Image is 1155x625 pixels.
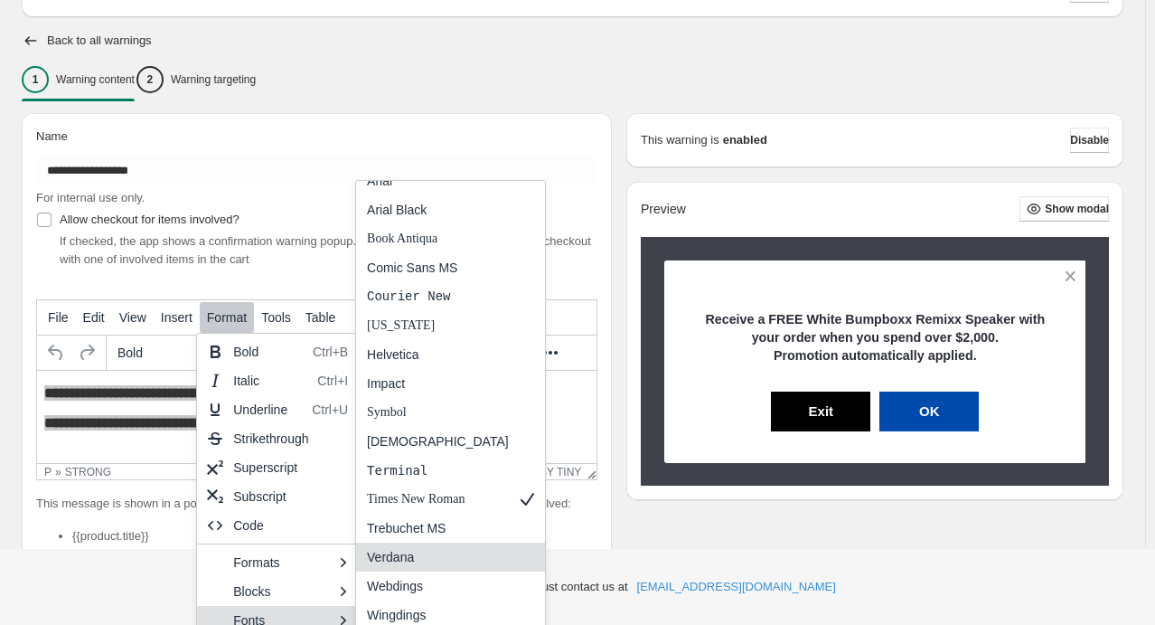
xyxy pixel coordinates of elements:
[356,311,545,340] div: Georgia
[641,131,719,149] p: This warning is
[356,253,545,282] div: Comic Sans MS
[233,552,332,573] div: Formats
[136,66,164,93] div: 2
[207,310,247,325] span: Format
[581,464,596,479] div: Resize
[197,424,355,453] div: Strikethrough
[723,131,767,149] strong: enabled
[47,33,152,48] h2: Back to all warnings
[261,310,291,325] span: Tools
[161,310,192,325] span: Insert
[1070,128,1109,153] button: Disable
[233,457,341,478] div: Superscript
[41,337,71,368] button: Undo
[44,466,52,478] div: p
[119,310,146,325] span: View
[197,548,355,577] div: Formats
[233,581,332,602] div: Blocks
[233,399,305,421] div: Underline
[367,286,509,308] div: Courier New
[367,373,509,394] div: Impact
[197,366,355,395] div: Italic
[48,310,69,325] span: File
[71,337,102,368] button: Redo
[83,310,105,325] span: Edit
[367,575,509,597] div: Webdings
[367,488,509,510] div: Times New Roman
[55,466,61,478] div: »
[22,61,135,99] button: 1Warning content
[22,66,49,93] div: 1
[879,392,979,431] button: OK
[637,578,836,596] a: [EMAIL_ADDRESS][DOMAIN_NAME]
[1070,133,1109,147] span: Disable
[641,202,686,217] h2: Preview
[367,344,509,365] div: Helvetica
[356,340,545,369] div: Helvetica
[367,459,509,481] div: Terminal
[705,312,1045,345] strong: Receive a FREE White Bumpboxx Remixx Speaker with your order when you spend over $2,000.
[60,213,239,226] span: Allow checkout for items involved?
[356,166,545,195] div: Arial
[367,228,509,250] div: Book Antiqua
[197,577,355,606] div: Blocks
[233,370,310,392] div: Italic
[110,337,228,368] button: Formats
[1045,202,1109,216] span: Show modal
[197,511,355,540] div: Code
[367,257,509,279] div: Comic Sans MS
[233,515,348,536] div: Code
[356,282,545,311] div: Courier New
[36,495,597,513] p: This message is shown in a popup when a customer is trying to purchase one of the products involved:
[356,485,545,514] div: Times New Roman
[367,546,509,568] div: Verdana
[356,369,545,398] div: Impact
[356,572,545,601] div: Webdings
[367,517,509,539] div: Trebuchet MS
[367,431,509,452] div: [DEMOGRAPHIC_DATA]
[65,466,111,478] div: strong
[312,399,348,421] div: Ctrl+U
[367,199,509,221] div: Arial Black
[171,72,256,87] p: Warning targeting
[197,337,355,366] div: Bold
[774,348,977,363] strong: Promotion automatically applied.
[36,191,145,204] span: For internal use only.
[72,527,597,545] li: {{product.title}}
[317,370,348,392] div: Ctrl+I
[305,310,335,325] span: Table
[367,315,509,336] div: [US_STATE]
[356,427,545,456] div: Tahoma
[36,129,68,143] span: Name
[117,346,206,360] span: Bold
[233,486,341,507] div: Subscript
[60,234,591,266] span: If checked, the app shows a confirmation warning popup. If not, it doesn't allow to proceed to ch...
[313,341,348,363] div: Ctrl+B
[37,371,596,463] iframe: Rich Text Area
[233,428,341,450] div: Strikethrough
[367,402,509,423] div: Symbol
[535,337,566,368] button: More...
[771,392,870,431] button: Exit
[136,61,256,99] button: 2Warning targeting
[356,456,545,485] div: Terminal
[1019,196,1109,222] button: Show modal
[56,72,135,87] p: Warning content
[197,482,355,511] div: Subscript
[197,395,355,424] div: Underline
[356,195,545,224] div: Arial Black
[356,224,545,253] div: Book Antiqua
[197,453,355,482] div: Superscript
[367,170,509,192] div: Arial
[356,398,545,427] div: Symbol
[233,341,305,363] div: Bold
[356,543,545,572] div: Verdana
[356,514,545,543] div: Trebuchet MS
